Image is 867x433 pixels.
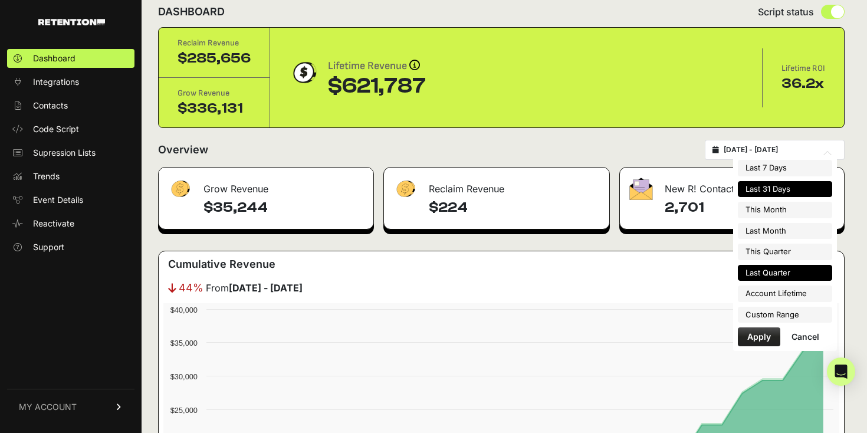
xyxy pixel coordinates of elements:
h2: Overview [158,142,208,158]
div: Reclaim Revenue [178,37,251,49]
img: fa-envelope-19ae18322b30453b285274b1b8af3d052b27d846a4fbe8435d1a52b978f639a2.png [629,178,653,200]
text: $25,000 [170,406,198,415]
div: Reclaim Revenue [384,168,609,203]
a: Event Details [7,191,134,209]
div: $336,131 [178,99,251,118]
div: Lifetime ROI [781,63,825,74]
span: From [206,281,303,295]
span: Event Details [33,194,83,206]
a: MY ACCOUNT [7,389,134,425]
li: Account Lifetime [738,286,832,302]
h2: DASHBOARD [158,4,225,20]
img: dollar-coin-05c43ed7efb7bc0c12610022525b4bbbb207c7efeef5aecc26f025e68dcafac9.png [289,58,318,87]
div: New R! Contacts [620,168,844,203]
span: Supression Lists [33,147,96,159]
span: Script status [758,5,814,19]
h4: $224 [429,198,600,217]
h4: $35,244 [203,198,364,217]
li: Custom Range [738,307,832,323]
span: 44% [179,280,203,296]
div: $285,656 [178,49,251,68]
li: This Quarter [738,244,832,260]
span: Integrations [33,76,79,88]
li: Last 7 Days [738,160,832,176]
button: Cancel [782,327,829,346]
button: Apply [738,327,780,346]
div: Open Intercom Messenger [827,357,855,386]
span: Trends [33,170,60,182]
img: Retention.com [38,19,105,25]
li: Last Quarter [738,265,832,281]
span: Support [33,241,64,253]
text: $30,000 [170,372,198,381]
strong: [DATE] - [DATE] [229,282,303,294]
span: Code Script [33,123,79,135]
a: Integrations [7,73,134,91]
a: Support [7,238,134,257]
div: Grow Revenue [178,87,251,99]
li: Last 31 Days [738,181,832,198]
div: Grow Revenue [159,168,373,203]
img: fa-dollar-13500eef13a19c4ab2b9ed9ad552e47b0d9fc28b02b83b90ba0e00f96d6372e9.png [393,178,417,201]
a: Trends [7,167,134,186]
li: Last Month [738,223,832,240]
li: This Month [738,202,832,218]
a: Dashboard [7,49,134,68]
text: $40,000 [170,306,198,314]
span: Dashboard [33,53,75,64]
h3: Cumulative Revenue [168,256,275,273]
img: fa-dollar-13500eef13a19c4ab2b9ed9ad552e47b0d9fc28b02b83b90ba0e00f96d6372e9.png [168,178,192,201]
text: $35,000 [170,339,198,347]
a: Contacts [7,96,134,115]
span: Contacts [33,100,68,111]
div: Lifetime Revenue [328,58,426,74]
a: Supression Lists [7,143,134,162]
h4: 2,701 [665,198,835,217]
div: $621,787 [328,74,426,98]
div: 36.2x [781,74,825,93]
span: Reactivate [33,218,74,229]
span: MY ACCOUNT [19,401,77,413]
a: Reactivate [7,214,134,233]
a: Code Script [7,120,134,139]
